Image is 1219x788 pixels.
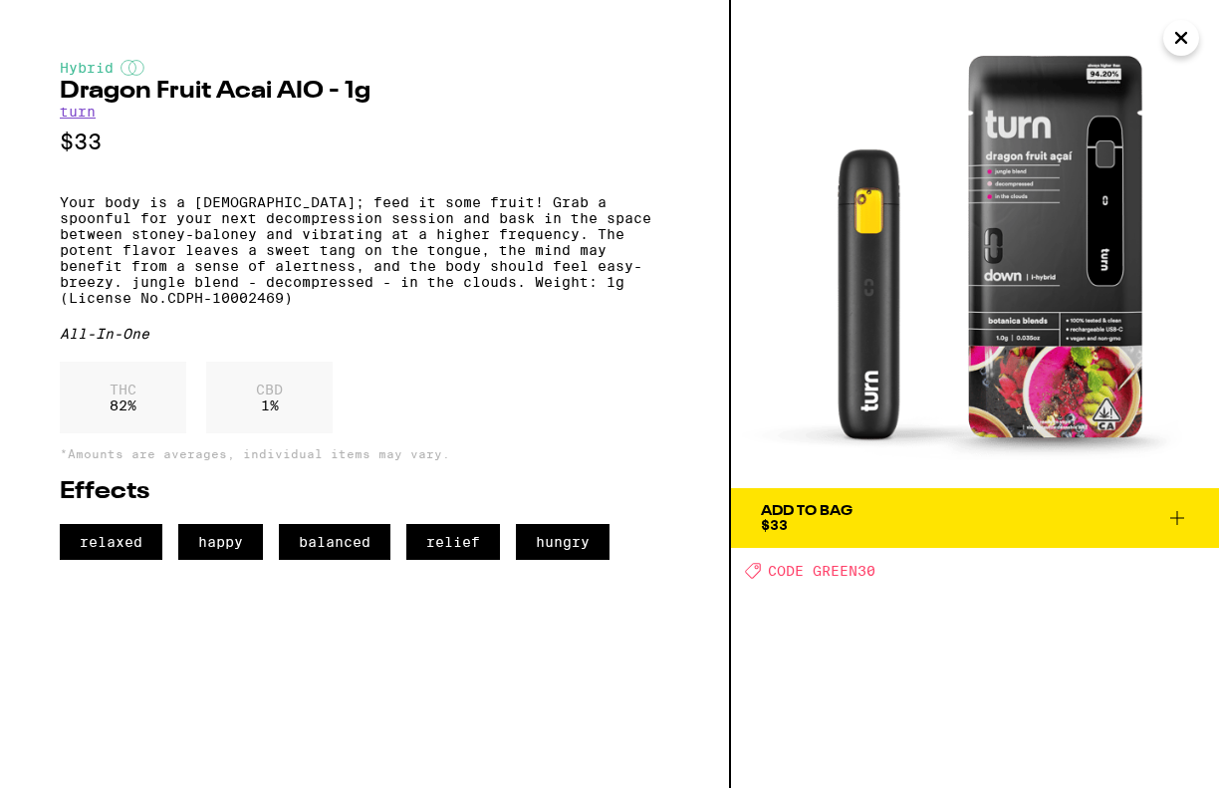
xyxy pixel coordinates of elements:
[60,104,96,120] a: turn
[121,60,144,76] img: hybridColor.svg
[1163,20,1199,56] button: Close
[516,524,609,560] span: hungry
[768,563,875,579] span: CODE GREEN30
[761,517,788,533] span: $33
[60,524,162,560] span: relaxed
[761,504,853,518] div: Add To Bag
[22,14,153,30] span: Hi. Need any help?
[60,447,669,460] p: *Amounts are averages, individual items may vary.
[206,362,333,433] div: 1 %
[60,480,669,504] h2: Effects
[60,362,186,433] div: 82 %
[60,60,669,76] div: Hybrid
[731,488,1219,548] button: Add To Bag$33
[110,382,136,397] p: THC
[406,524,500,560] span: relief
[178,524,263,560] span: happy
[256,382,283,397] p: CBD
[60,326,669,342] div: All-In-One
[60,194,669,306] p: Your body is a [DEMOGRAPHIC_DATA]; feed it some fruit! Grab a spoonful for your next decompressio...
[60,80,669,104] h2: Dragon Fruit Acai AIO - 1g
[60,130,669,154] p: $33
[279,524,390,560] span: balanced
